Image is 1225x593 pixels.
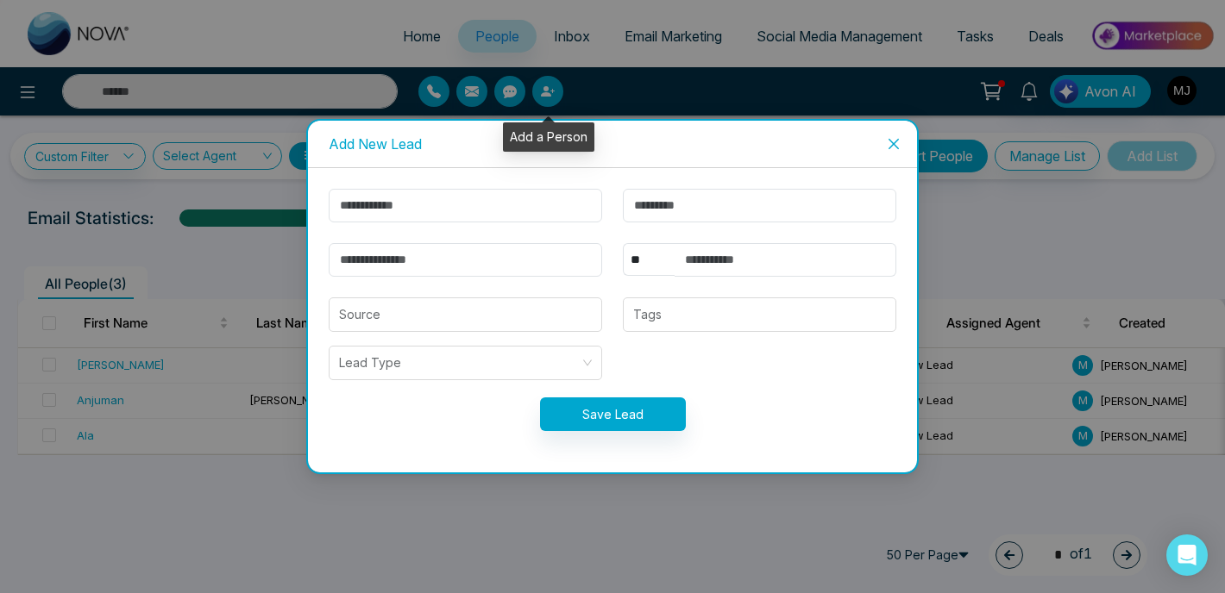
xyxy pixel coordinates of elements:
div: Open Intercom Messenger [1166,534,1208,576]
button: Save Lead [540,397,686,431]
button: Close [870,121,917,167]
span: close [887,137,901,151]
div: Add a Person [503,122,594,152]
div: Add New Lead [329,134,896,153]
